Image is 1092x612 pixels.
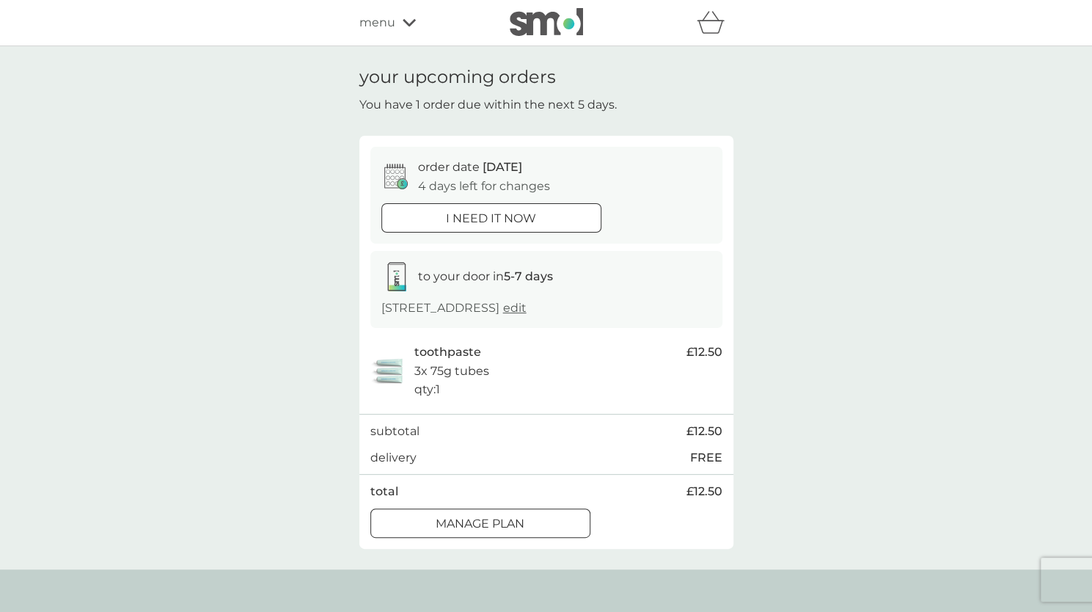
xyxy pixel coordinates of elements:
span: menu [359,13,395,32]
img: smol [510,8,583,36]
p: subtotal [370,422,419,441]
p: Manage plan [436,514,524,533]
p: delivery [370,448,417,467]
span: to your door in [418,269,553,283]
p: order date [418,158,522,177]
p: 3x 75g tubes [414,362,489,381]
span: £12.50 [686,422,722,441]
p: [STREET_ADDRESS] [381,299,527,318]
span: [DATE] [483,160,522,174]
p: FREE [690,448,722,467]
div: basket [697,8,733,37]
p: i need it now [446,209,536,228]
p: total [370,482,398,501]
span: £12.50 [686,343,722,362]
h1: your upcoming orders [359,67,556,88]
strong: 5-7 days [504,269,553,283]
p: You have 1 order due within the next 5 days. [359,95,617,114]
p: toothpaste [414,343,481,362]
p: qty : 1 [414,380,440,399]
button: i need it now [381,203,601,233]
a: edit [503,301,527,315]
span: £12.50 [686,482,722,501]
button: Manage plan [370,509,590,538]
p: 4 days left for changes [418,177,550,196]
